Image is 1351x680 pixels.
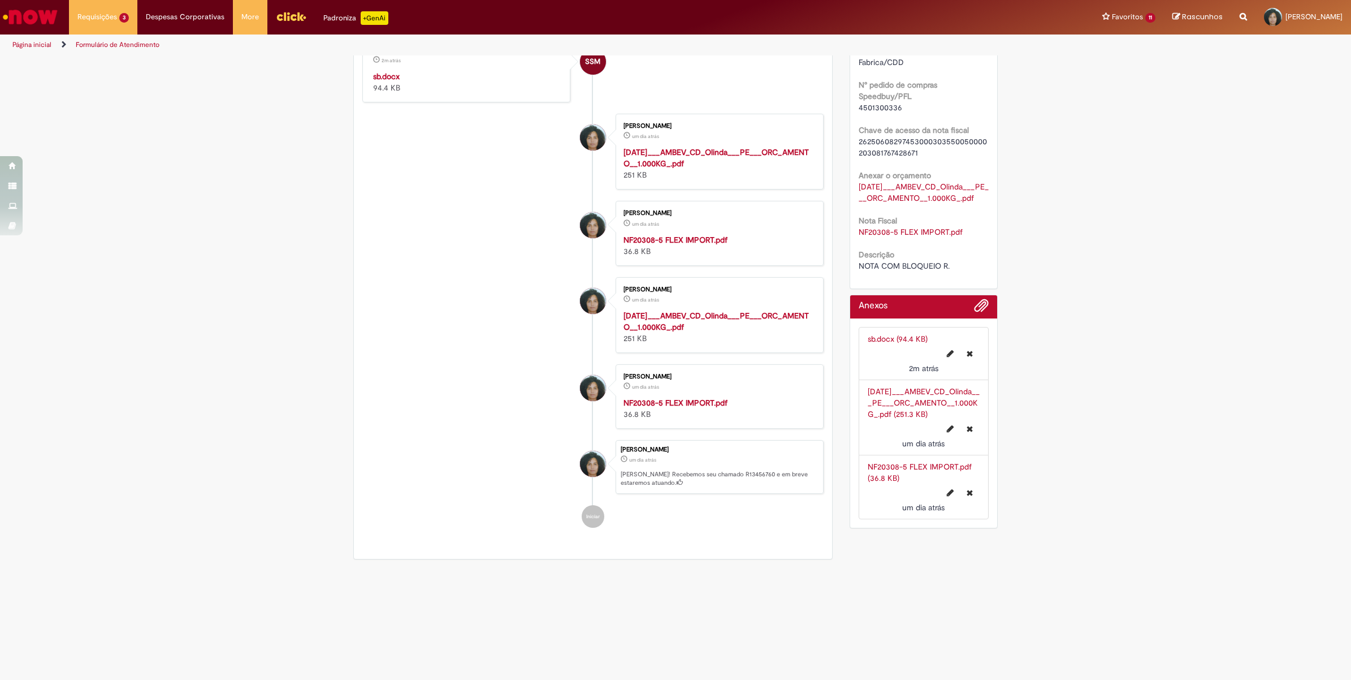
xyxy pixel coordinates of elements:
h2: Anexos [859,301,887,311]
button: Editar nome de arquivo sb.docx [940,345,960,363]
span: More [241,11,259,23]
button: Excluir sb.docx [960,345,980,363]
span: [PERSON_NAME] [1285,12,1343,21]
time: 28/08/2025 10:40:22 [632,296,659,303]
b: Descrição [859,249,894,260]
span: NOTA COM BLOQUEIO R. [859,261,950,271]
ul: Trilhas de página [8,35,892,55]
img: ServiceNow [1,6,59,28]
span: Despesas Corporativas [146,11,224,23]
a: Rascunhos [1172,12,1223,23]
div: Rafaela Alvina Barata [580,288,606,314]
div: [PERSON_NAME] [621,446,817,453]
button: Excluir 2025.06.06___AMBEV_CD_Olinda___PE___ORC_AMENTO__1.000KG_.pdf [960,420,980,438]
button: Editar nome de arquivo 2025.06.06___AMBEV_CD_Olinda___PE___ORC_AMENTO__1.000KG_.pdf [940,420,960,438]
div: 251 KB [623,147,812,180]
time: 28/08/2025 10:40:47 [902,502,945,513]
a: [DATE]___AMBEV_CD_Olinda___PE___ORC_AMENTO__1.000KG_.pdf [623,147,809,169]
b: Aberto por? [859,46,900,56]
a: sb.docx (94.4 KB) [868,334,928,344]
div: Rafaela Alvina Barata [580,212,606,238]
span: 2m atrás [909,363,938,373]
div: Siumara Santos Moura [580,49,606,75]
a: Download de 2025.06.06___AMBEV_CD_Olinda___PE___ORC_AMENTO__1.000KG_.pdf [859,182,989,203]
div: [PERSON_NAME] [623,210,812,217]
b: Chave de acesso da nota fiscal [859,125,969,135]
p: [PERSON_NAME]! Recebemos seu chamado R13456760 e em breve estaremos atuando. [621,470,817,488]
a: NF20308-5 FLEX IMPORT.pdf [623,235,728,245]
div: [PERSON_NAME] [623,123,812,130]
span: Favoritos [1112,11,1143,23]
div: 36.8 KB [623,234,812,257]
b: Anexar o orçamento [859,170,931,180]
a: Download de NF20308-5 FLEX IMPORT.pdf [859,227,963,237]
time: 29/08/2025 16:15:24 [909,363,938,373]
span: um dia atrás [902,438,945,449]
p: +GenAi [361,11,388,25]
button: Adicionar anexos [974,298,989,319]
img: click_logo_yellow_360x200.png [276,8,306,25]
time: 28/08/2025 10:40:50 [629,457,656,463]
time: 28/08/2025 10:40:47 [902,438,945,449]
span: SSM [585,48,600,75]
span: 4501300336 [859,102,902,113]
div: 36.8 KB [623,397,812,420]
span: um dia atrás [632,133,659,140]
span: Fabrica/CDD [859,57,904,67]
span: um dia atrás [632,221,659,227]
b: Nota Fiscal [859,216,897,226]
a: NF20308-5 FLEX IMPORT.pdf (36.8 KB) [868,462,972,483]
a: Formulário de Atendimento [76,40,159,49]
time: 28/08/2025 10:30:53 [632,384,659,390]
button: Excluir NF20308-5 FLEX IMPORT.pdf [960,484,980,502]
div: Rafaela Alvina Barata [580,451,606,477]
span: Requisições [77,11,117,23]
a: Página inicial [12,40,51,49]
li: Rafaela Alvina Barata [362,440,824,494]
div: [PERSON_NAME] [623,286,812,293]
div: 251 KB [623,310,812,344]
button: Editar nome de arquivo NF20308-5 FLEX IMPORT.pdf [940,484,960,502]
span: 3 [119,13,129,23]
span: 11 [1145,13,1155,23]
a: [DATE]___AMBEV_CD_Olinda___PE___ORC_AMENTO__1.000KG_.pdf (251.3 KB) [868,386,980,419]
div: [PERSON_NAME] [623,373,812,380]
a: NF20308-5 FLEX IMPORT.pdf [623,398,728,408]
span: 2m atrás [382,57,401,64]
a: sb.docx [373,71,400,81]
span: um dia atrás [632,384,659,390]
time: 28/08/2025 10:40:47 [632,221,659,227]
span: um dia atrás [632,296,659,303]
div: Rafaela Alvina Barata [580,124,606,150]
a: [DATE]___AMBEV_CD_Olinda___PE___ORC_AMENTO__1.000KG_.pdf [623,311,809,332]
div: 94.4 KB [373,71,561,93]
span: um dia atrás [629,457,656,463]
time: 28/08/2025 10:40:47 [632,133,659,140]
div: Rafaela Alvina Barata [580,375,606,401]
time: 29/08/2025 16:15:24 [382,57,401,64]
div: Padroniza [323,11,388,25]
span: 26250608297453000303550050000203081767428671 [859,136,987,158]
b: N° pedido de compras Speedbuy/PFL [859,80,937,101]
span: um dia atrás [902,502,945,513]
span: Rascunhos [1182,11,1223,22]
